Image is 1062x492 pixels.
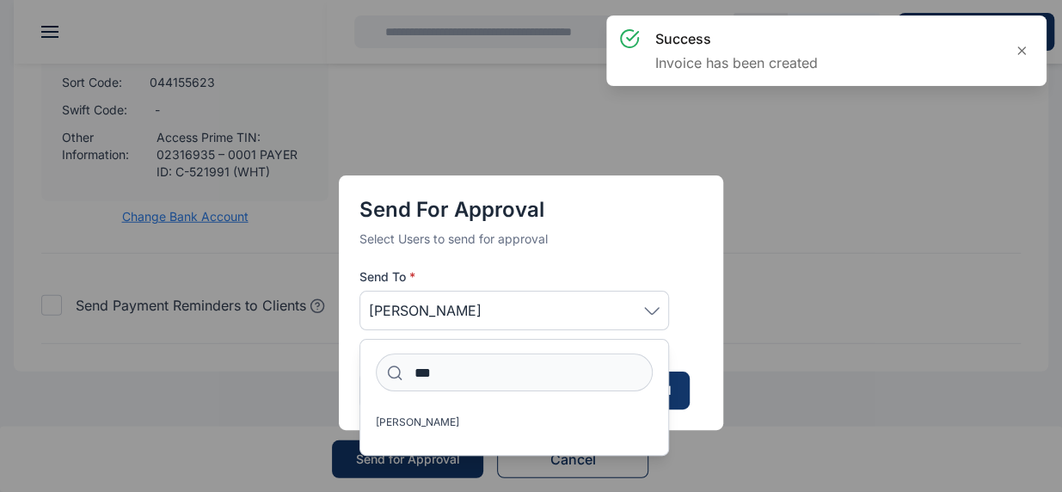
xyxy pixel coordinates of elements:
[369,300,482,321] span: [PERSON_NAME]
[655,52,818,73] p: Invoice has been created
[655,28,818,49] h3: success
[359,196,703,224] h4: Send for Approval
[359,231,703,248] p: Select Users to send for approval
[376,415,459,429] span: [PERSON_NAME]
[359,268,415,286] span: Send To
